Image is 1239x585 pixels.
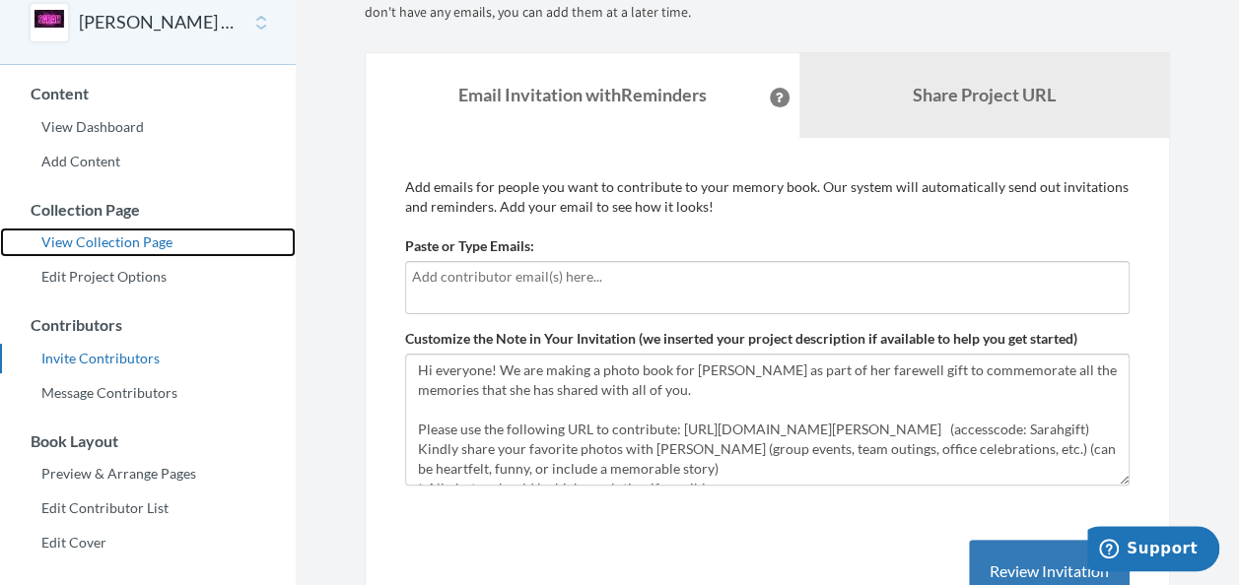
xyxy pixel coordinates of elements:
h3: Contributors [1,316,296,334]
h3: Book Layout [1,432,296,450]
button: [PERSON_NAME] @ Sony [79,10,239,35]
b: Share Project URL [913,84,1056,105]
label: Customize the Note in Your Invitation (we inserted your project description if available to help ... [405,329,1077,349]
label: Paste or Type Emails: [405,236,534,256]
h3: Collection Page [1,201,296,219]
h3: Content [1,85,296,102]
textarea: Hi everyone! We are making a photo book for [PERSON_NAME] as part of her farewell gift to commemo... [405,354,1130,486]
strong: Email Invitation with Reminders [458,84,707,105]
input: Add contributor email(s) here... [412,266,1123,288]
iframe: Opens a widget where you can chat to one of our agents [1087,526,1219,575]
p: Add emails for people you want to contribute to your memory book. Our system will automatically s... [405,177,1130,217]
